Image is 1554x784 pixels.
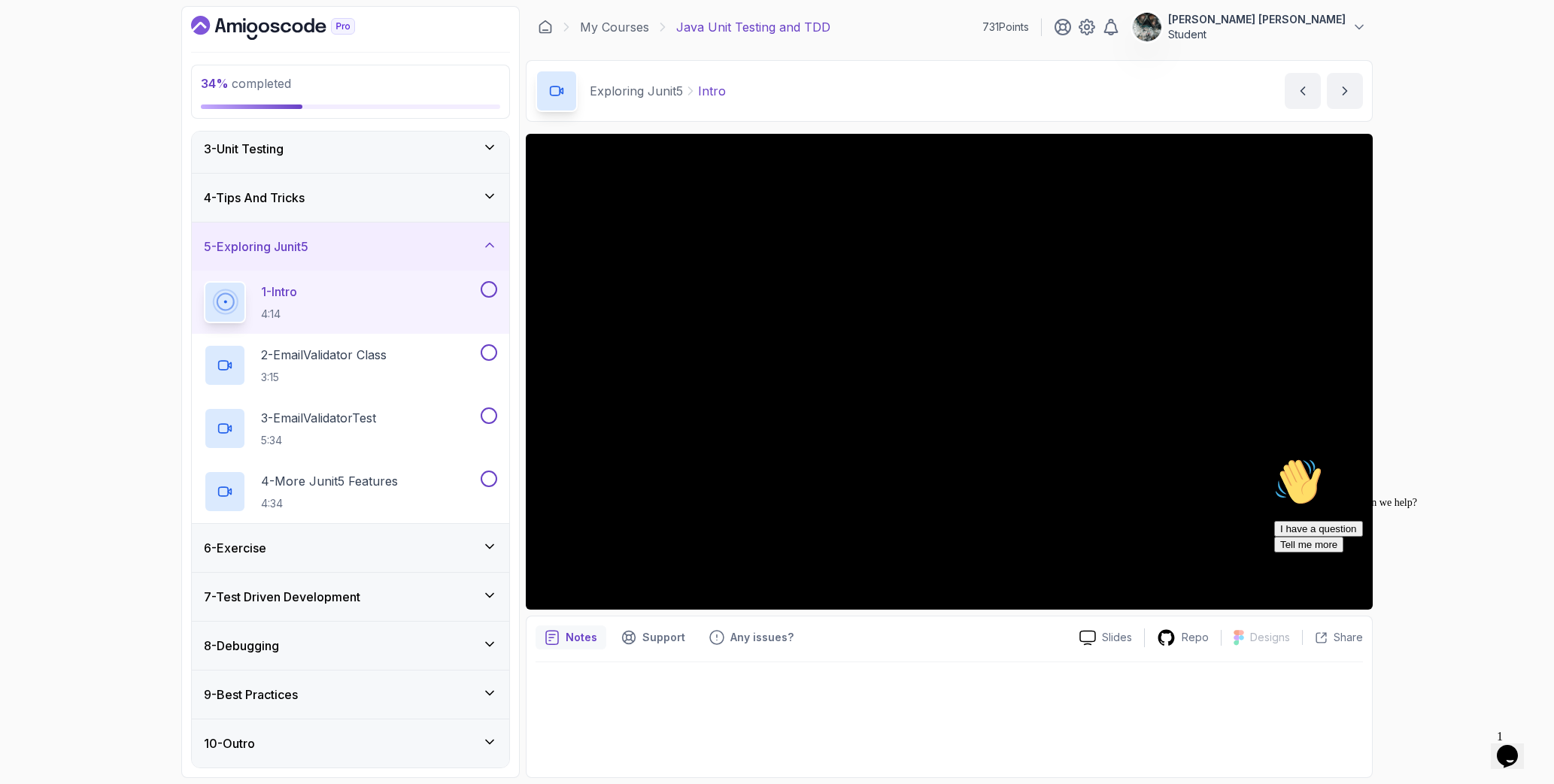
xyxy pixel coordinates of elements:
[6,6,277,101] div: 👋Hi! How can we help?I have a questionTell me more
[192,524,509,572] button: 6-Exercise
[204,539,266,557] h3: 6 - Exercise
[191,16,390,40] a: Dashboard
[612,625,694,649] button: Support button
[6,45,149,56] span: Hi! How can we help?
[1133,13,1161,41] img: user profile image
[1168,27,1346,42] p: Student
[590,82,683,100] p: Exploring Junit5
[192,622,509,670] button: 8-Debugging
[730,630,794,645] p: Any issues?
[204,588,360,606] h3: 7 - Test Driven Development
[192,719,509,767] button: 10-Outro
[201,76,291,91] span: completed
[192,222,509,271] button: 5-Exploring Junit5
[192,125,509,173] button: 3-Unit Testing
[204,686,298,704] h3: 9 - Best Practices
[261,472,398,490] p: 4 - More Junit5 Features
[1491,724,1539,769] iframe: chat widget
[204,281,497,323] button: 1-Intro4:14
[204,471,497,513] button: 4-More Junit5 Features4:34
[204,238,308,256] h3: 5 - Exploring Junit5
[1168,12,1346,27] p: [PERSON_NAME] [PERSON_NAME]
[204,407,497,450] button: 3-EmailValidatorTest5:34
[580,18,649,36] a: My Courses
[204,140,284,158] h3: 3 - Unit Testing
[1145,628,1221,647] a: Repo
[261,409,376,427] p: 3 - EmailValidatorTest
[642,630,685,645] p: Support
[1250,630,1290,645] p: Designs
[204,637,279,655] h3: 8 - Debugging
[192,174,509,222] button: 4-Tips And Tricks
[6,6,54,54] img: :wave:
[204,344,497,386] button: 2-EmailValidator Class3:15
[261,283,297,301] p: 1 - Intro
[201,76,229,91] span: 34 %
[700,625,803,649] button: Feedback button
[538,20,553,35] a: Dashboard
[204,734,255,752] h3: 10 - Outro
[982,20,1029,35] p: 731 Points
[192,670,509,719] button: 9-Best Practices
[526,134,1373,610] iframe: 1 - Intro
[192,573,509,621] button: 7-Test Driven Development
[566,630,597,645] p: Notes
[1285,73,1321,109] button: previous content
[1268,452,1539,716] iframe: chat widget
[261,346,387,364] p: 2 - EmailValidator Class
[1132,12,1367,42] button: user profile image[PERSON_NAME] [PERSON_NAME]Student
[261,433,376,448] p: 5:34
[261,496,398,511] p: 4:34
[261,307,297,322] p: 4:14
[536,625,606,649] button: notes button
[204,189,305,207] h3: 4 - Tips And Tricks
[6,85,75,101] button: Tell me more
[698,82,726,100] p: Intro
[676,18,830,36] p: Java Unit Testing and TDD
[1327,73,1363,109] button: next content
[1067,630,1144,646] a: Slides
[1182,630,1209,645] p: Repo
[1102,630,1132,645] p: Slides
[6,69,95,85] button: I have a question
[261,370,387,385] p: 3:15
